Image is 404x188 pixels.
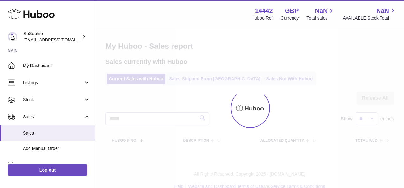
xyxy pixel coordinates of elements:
[285,7,299,15] strong: GBP
[252,15,273,21] div: Huboo Ref
[24,37,93,42] span: [EMAIL_ADDRESS][DOMAIN_NAME]
[281,15,299,21] div: Currency
[343,15,396,21] span: AVAILABLE Stock Total
[23,146,90,152] span: Add Manual Order
[24,31,81,43] div: SoSophie
[23,80,84,86] span: Listings
[315,7,327,15] span: NaN
[306,15,335,21] span: Total sales
[23,63,90,69] span: My Dashboard
[8,32,17,41] img: internalAdmin-14442@internal.huboo.com
[8,164,87,176] a: Log out
[23,130,90,136] span: Sales
[306,7,335,21] a: NaN Total sales
[376,7,389,15] span: NaN
[23,162,84,168] span: Orders
[23,97,84,103] span: Stock
[23,114,84,120] span: Sales
[255,7,273,15] strong: 14442
[343,7,396,21] a: NaN AVAILABLE Stock Total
